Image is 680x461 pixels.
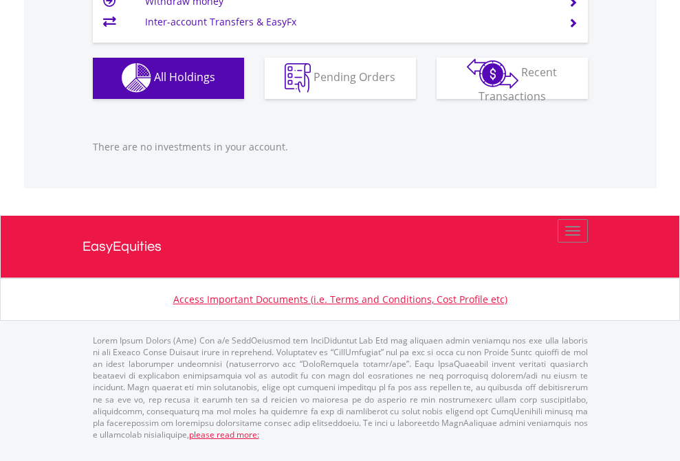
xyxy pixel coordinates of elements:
a: EasyEquities [83,216,598,278]
a: Access Important Documents (i.e. Terms and Conditions, Cost Profile etc) [173,293,507,306]
button: Recent Transactions [437,58,588,99]
a: please read more: [189,429,259,440]
p: Lorem Ipsum Dolors (Ame) Con a/e SeddOeiusmod tem InciDiduntut Lab Etd mag aliquaen admin veniamq... [93,335,588,440]
img: holdings-wht.png [122,63,151,93]
img: pending_instructions-wht.png [285,63,311,93]
p: There are no investments in your account. [93,140,588,154]
td: Inter-account Transfers & EasyFx [145,12,551,32]
button: Pending Orders [265,58,416,99]
button: All Holdings [93,58,244,99]
span: Pending Orders [314,69,395,85]
span: Recent Transactions [479,65,558,104]
img: transactions-zar-wht.png [467,58,518,89]
span: All Holdings [154,69,215,85]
